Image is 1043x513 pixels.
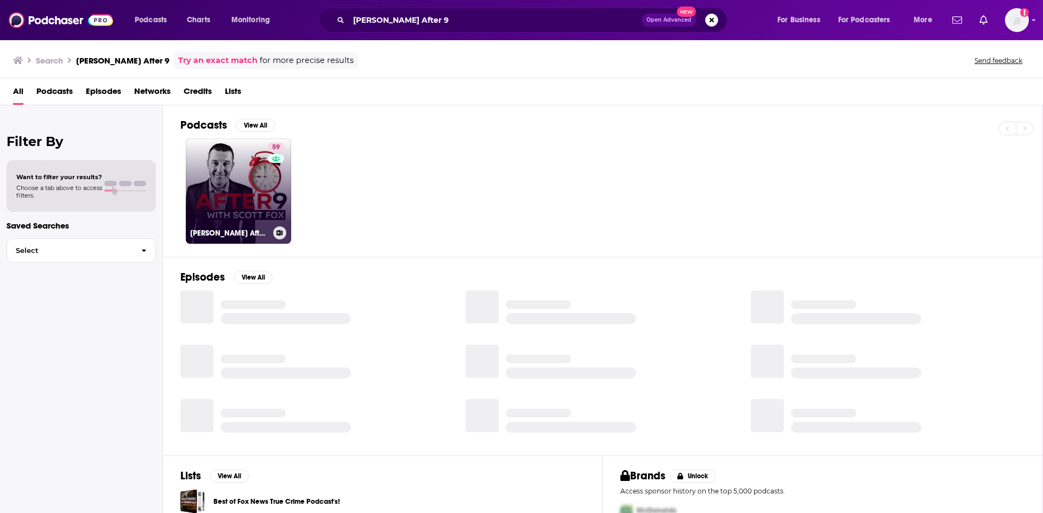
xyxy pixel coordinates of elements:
[7,220,156,231] p: Saved Searches
[178,54,257,67] a: Try an exact match
[906,11,946,29] button: open menu
[272,142,280,153] span: 59
[268,143,284,151] a: 59
[187,12,210,28] span: Charts
[7,238,156,263] button: Select
[180,11,217,29] a: Charts
[127,11,181,29] button: open menu
[670,470,716,483] button: Unlock
[646,17,692,23] span: Open Advanced
[36,83,73,105] a: Podcasts
[914,12,932,28] span: More
[234,271,273,284] button: View All
[231,12,270,28] span: Monitoring
[190,229,269,238] h3: [PERSON_NAME] After 9
[1005,8,1029,32] button: Show profile menu
[349,11,642,29] input: Search podcasts, credits, & more...
[180,469,201,483] h2: Lists
[236,119,275,132] button: View All
[971,56,1026,65] button: Send feedback
[7,134,156,149] h2: Filter By
[948,11,966,29] a: Show notifications dropdown
[838,12,890,28] span: For Podcasters
[777,12,820,28] span: For Business
[1020,8,1029,17] svg: Add a profile image
[76,55,169,66] h3: [PERSON_NAME] After 9
[9,10,113,30] img: Podchaser - Follow, Share and Rate Podcasts
[770,11,834,29] button: open menu
[1005,8,1029,32] span: Logged in as WesBurdett
[186,138,291,244] a: 59[PERSON_NAME] After 9
[1005,8,1029,32] img: User Profile
[831,11,906,29] button: open menu
[620,469,665,483] h2: Brands
[86,83,121,105] a: Episodes
[180,270,273,284] a: EpisodesView All
[213,496,340,508] a: Best of Fox News True Crime Podcast's!
[975,11,992,29] a: Show notifications dropdown
[16,173,102,181] span: Want to filter your results?
[642,14,696,27] button: Open AdvancedNew
[260,54,354,67] span: for more precise results
[210,470,249,483] button: View All
[180,270,225,284] h2: Episodes
[620,487,1025,495] p: Access sponsor history on the top 5,000 podcasts.
[135,12,167,28] span: Podcasts
[225,83,241,105] a: Lists
[329,8,738,33] div: Search podcasts, credits, & more...
[180,118,275,132] a: PodcastsView All
[677,7,696,17] span: New
[180,118,227,132] h2: Podcasts
[16,184,102,199] span: Choose a tab above to access filters.
[134,83,171,105] a: Networks
[224,11,284,29] button: open menu
[180,469,249,483] a: ListsView All
[184,83,212,105] a: Credits
[13,83,23,105] a: All
[7,247,133,254] span: Select
[36,55,63,66] h3: Search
